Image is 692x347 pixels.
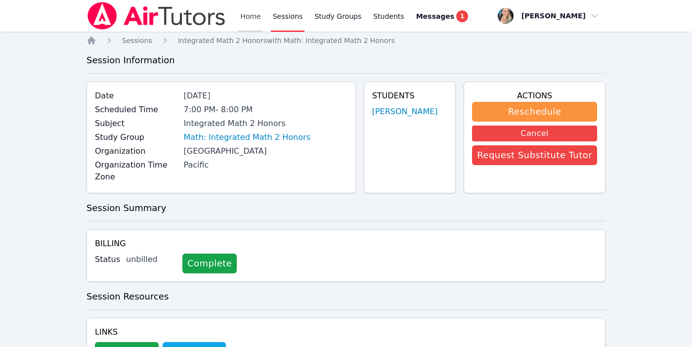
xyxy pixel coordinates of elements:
[182,254,237,273] a: Complete
[184,118,347,130] div: Integrated Math 2 Honors
[95,238,597,250] h4: Billing
[178,37,395,44] span: Integrated Math 2 Honors with Math: Integrated Math 2 Honors
[472,126,597,141] button: Cancel
[184,90,347,102] div: [DATE]
[372,90,448,102] h4: Students
[184,159,347,171] div: Pacific
[86,201,605,215] h3: Session Summary
[95,254,120,265] label: Status
[184,131,310,143] a: Math: Integrated Math 2 Honors
[126,254,174,265] div: unbilled
[184,145,347,157] div: [GEOGRAPHIC_DATA]
[95,145,178,157] label: Organization
[456,10,468,22] span: 1
[122,37,152,44] span: Sessions
[472,102,597,122] button: Reschedule
[86,53,605,67] h3: Session Information
[122,36,152,45] a: Sessions
[86,36,605,45] nav: Breadcrumb
[184,104,347,116] div: 7:00 PM - 8:00 PM
[372,106,438,118] a: [PERSON_NAME]
[95,326,226,338] h4: Links
[86,2,226,30] img: Air Tutors
[472,90,597,102] h4: Actions
[95,90,178,102] label: Date
[95,131,178,143] label: Study Group
[95,104,178,116] label: Scheduled Time
[95,159,178,183] label: Organization Time Zone
[86,290,605,304] h3: Session Resources
[472,145,597,165] button: Request Substitute Tutor
[178,36,395,45] a: Integrated Math 2 Honorswith Math: Integrated Math 2 Honors
[416,11,454,21] span: Messages
[95,118,178,130] label: Subject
